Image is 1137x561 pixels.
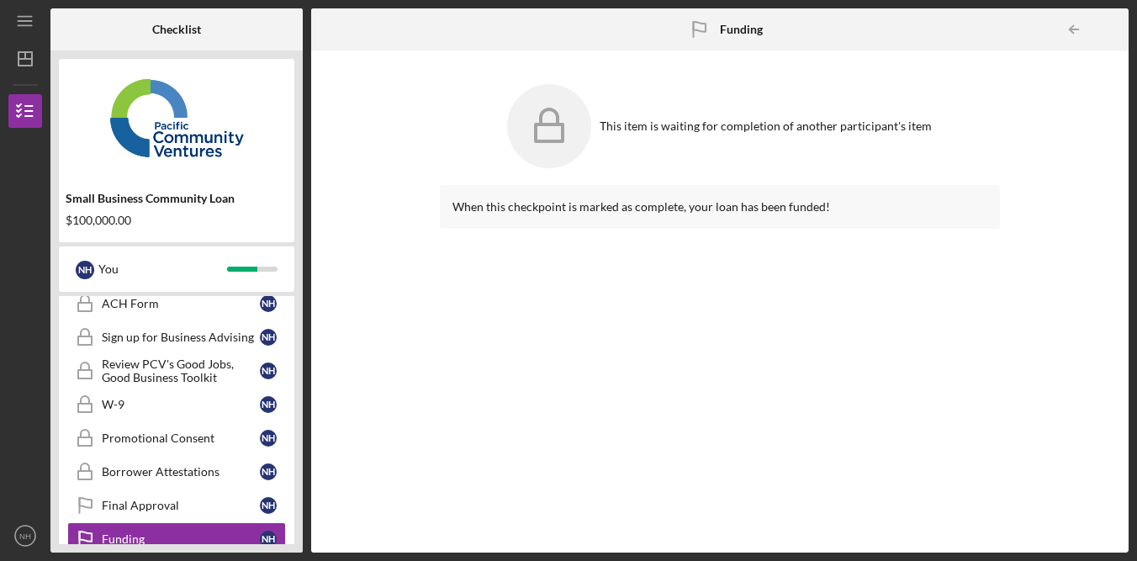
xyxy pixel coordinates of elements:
div: Small Business Community Loan [66,192,288,205]
div: N H [260,295,277,312]
div: Sign up for Business Advising [102,331,260,344]
div: You [98,255,227,283]
div: Final Approval [102,499,260,512]
text: NH [19,532,31,541]
div: Review PCV's Good Jobs, Good Business Toolkit [102,357,260,384]
b: Funding [720,23,763,36]
button: NH [8,519,42,553]
a: FundingNH [67,522,286,556]
div: N H [260,430,277,447]
div: Promotional Consent [102,431,260,445]
div: N H [260,329,277,346]
p: When this checkpoint is marked as complete, your loan has been funded! [452,198,987,216]
div: N H [260,497,277,514]
a: Final ApprovalNH [67,489,286,522]
a: W-9NH [67,388,286,421]
a: Sign up for Business AdvisingNH [67,320,286,354]
div: W-9 [102,398,260,411]
div: N H [260,531,277,548]
a: Borrower AttestationsNH [67,455,286,489]
div: Borrower Attestations [102,465,260,479]
a: Review PCV's Good Jobs, Good Business ToolkitNH [67,354,286,388]
b: Checklist [152,23,201,36]
div: N H [76,261,94,279]
div: N H [260,463,277,480]
img: Product logo [59,67,294,168]
div: ACH Form [102,297,260,310]
div: N H [260,363,277,379]
a: ACH FormNH [67,287,286,320]
a: Promotional ConsentNH [67,421,286,455]
div: $100,000.00 [66,214,288,227]
div: This item is waiting for completion of another participant's item [600,119,932,133]
div: Funding [102,532,260,546]
div: N H [260,396,277,413]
